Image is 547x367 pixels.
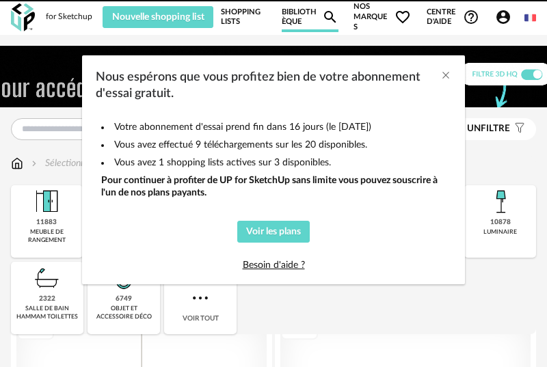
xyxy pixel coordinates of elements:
span: Nous espérons que vous profitez bien de votre abonnement d'essai gratuit. [96,71,421,100]
a: Besoin d'aide ? [243,260,305,270]
li: Vous avez 1 shopping lists actives sur 3 disponibles. [101,157,446,169]
li: Vous avez effectué 9 téléchargements sur les 20 disponibles. [101,139,446,151]
button: Close [440,69,451,83]
div: dialog [82,55,465,284]
li: Votre abonnement d'essai prend fin dans 16 jours (le [DATE]) [101,121,446,133]
span: Voir les plans [246,227,301,236]
button: Voir les plans [237,221,310,243]
div: Pour continuer à profiter de UP for SketchUp sans limite vous pouvez souscrire à l'un de nos plan... [101,174,446,199]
